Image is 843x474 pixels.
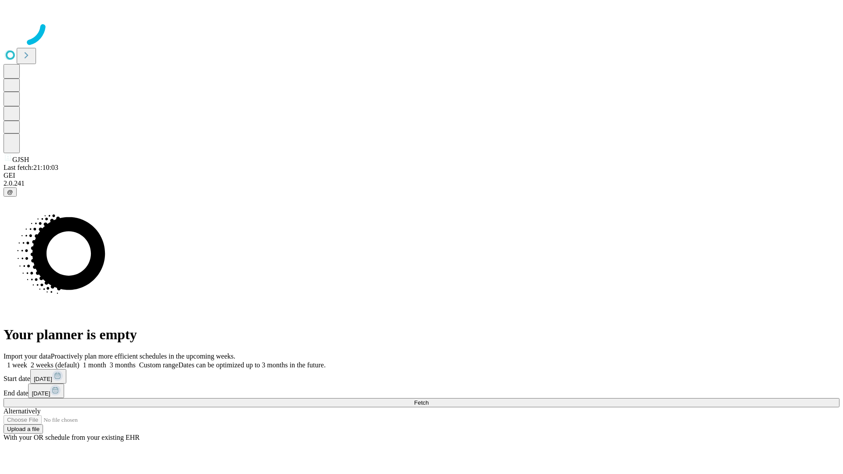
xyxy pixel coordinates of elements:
[4,424,43,434] button: Upload a file
[4,434,140,441] span: With your OR schedule from your existing EHR
[83,361,106,369] span: 1 month
[4,369,839,384] div: Start date
[4,172,839,180] div: GEI
[4,407,40,415] span: Alternatively
[4,187,17,197] button: @
[414,399,429,406] span: Fetch
[4,164,58,171] span: Last fetch: 21:10:03
[4,398,839,407] button: Fetch
[7,189,13,195] span: @
[12,156,29,163] span: GJSH
[178,361,325,369] span: Dates can be optimized up to 3 months in the future.
[32,390,50,397] span: [DATE]
[110,361,136,369] span: 3 months
[139,361,178,369] span: Custom range
[4,180,839,187] div: 2.0.241
[51,352,235,360] span: Proactively plan more efficient schedules in the upcoming weeks.
[4,384,839,398] div: End date
[30,369,66,384] button: [DATE]
[31,361,79,369] span: 2 weeks (default)
[34,376,52,382] span: [DATE]
[28,384,64,398] button: [DATE]
[4,327,839,343] h1: Your planner is empty
[4,352,51,360] span: Import your data
[7,361,27,369] span: 1 week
